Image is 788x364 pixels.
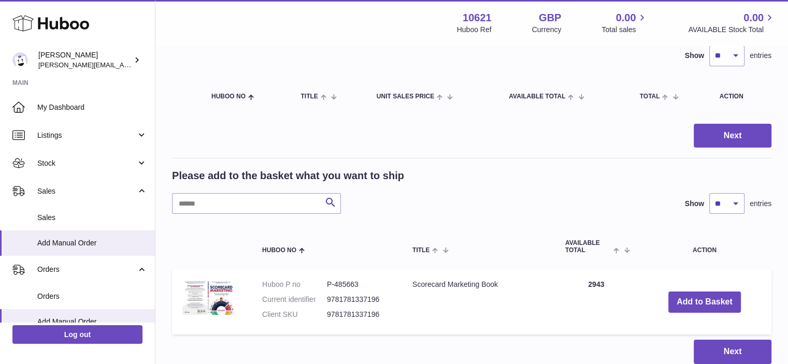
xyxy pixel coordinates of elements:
[402,269,555,335] td: Scorecard Marketing Book
[182,280,234,315] img: Scorecard Marketing Book
[750,51,771,61] span: entries
[509,93,565,100] span: AVAILABLE Total
[38,61,208,69] span: [PERSON_NAME][EMAIL_ADDRESS][DOMAIN_NAME]
[638,229,771,264] th: Action
[565,240,611,253] span: AVAILABLE Total
[555,269,638,335] td: 2943
[327,295,392,304] dd: 9781781337196
[688,25,776,35] span: AVAILABLE Stock Total
[412,247,429,254] span: Title
[172,169,404,183] h2: Please add to the basket what you want to ship
[601,11,648,35] a: 0.00 Total sales
[262,310,327,319] dt: Client SKU
[694,124,771,148] button: Next
[262,280,327,289] dt: Huboo P no
[640,93,660,100] span: Total
[743,11,764,25] span: 0.00
[668,292,741,313] button: Add to Basket
[37,186,136,196] span: Sales
[457,25,492,35] div: Huboo Ref
[37,265,136,274] span: Orders
[262,295,327,304] dt: Current identifier
[377,93,434,100] span: Unit Sales Price
[262,247,296,254] span: Huboo no
[37,317,147,327] span: Add Manual Order
[37,238,147,248] span: Add Manual Order
[37,130,136,140] span: Listings
[539,11,561,25] strong: GBP
[300,93,318,100] span: Title
[12,52,28,68] img: steven@scoreapp.com
[720,93,761,100] div: Action
[616,11,636,25] span: 0.00
[12,325,142,344] a: Log out
[463,11,492,25] strong: 10621
[750,199,771,209] span: entries
[38,50,132,70] div: [PERSON_NAME]
[37,213,147,223] span: Sales
[327,310,392,319] dd: 9781781337196
[532,25,562,35] div: Currency
[37,158,136,168] span: Stock
[211,93,246,100] span: Huboo no
[694,340,771,364] button: Next
[327,280,392,289] dd: P-485663
[688,11,776,35] a: 0.00 AVAILABLE Stock Total
[37,292,147,301] span: Orders
[685,199,704,209] label: Show
[37,103,147,112] span: My Dashboard
[601,25,648,35] span: Total sales
[685,51,704,61] label: Show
